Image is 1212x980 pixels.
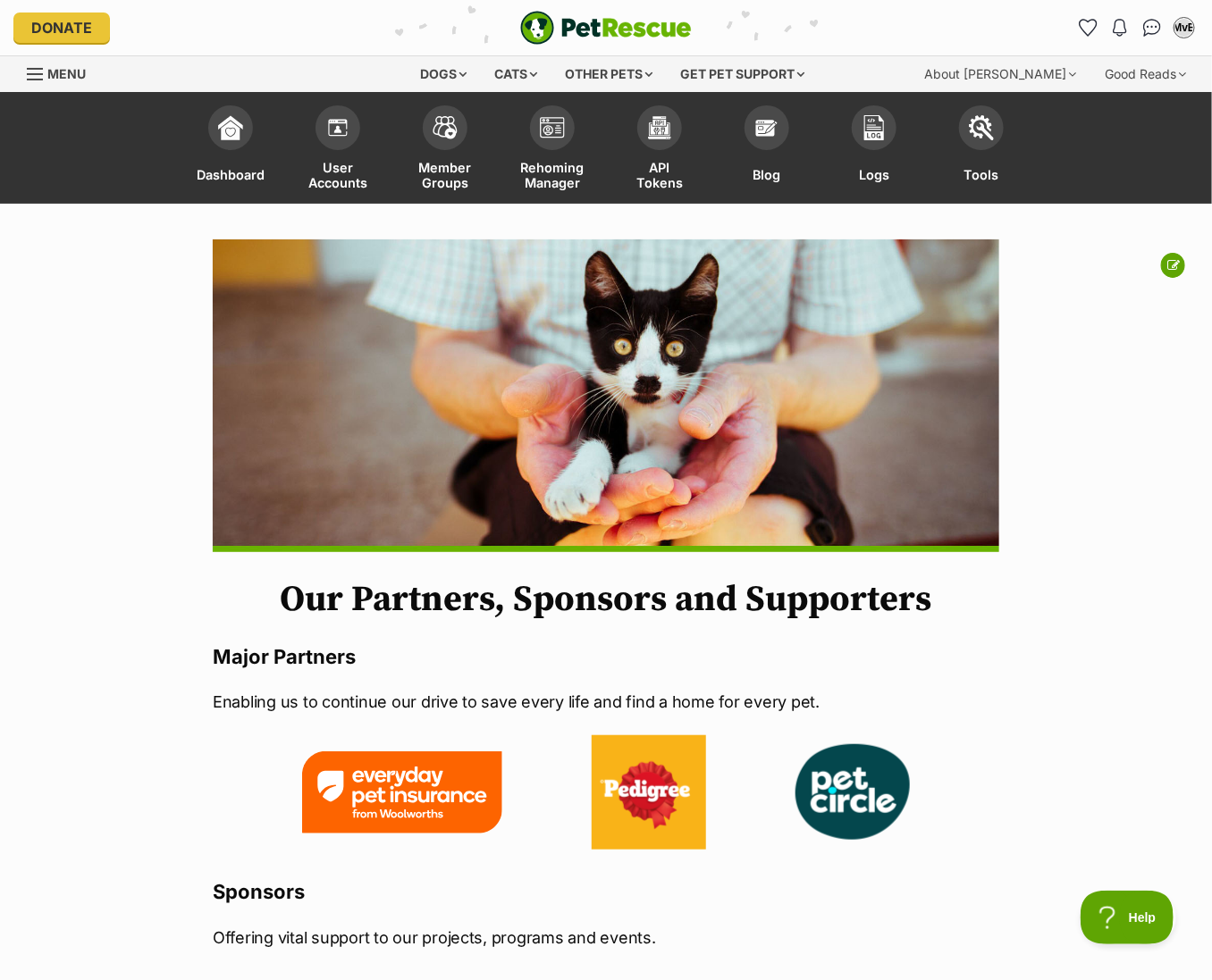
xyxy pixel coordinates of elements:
img: dashboard-icon-eb2f2d2d3e046f16d808141f083e7271f6b2e854fb5c12c21221c1fb7104beca.svg [218,115,243,140]
img: members-icon-d6bcda0bfb97e5ba05b48644448dc2971f67d37433e5abca221da40c41542bd5.svg [325,115,350,140]
img: logs-icon-5bf4c29380941ae54b88474b1138927238aebebbc450bc62c8517511492d5a22.svg [862,115,887,140]
span: Blog [753,159,781,190]
a: Tools [928,96,1035,204]
a: Donate [13,13,110,43]
img: chat-41dd97257d64d25036548639549fe6c8038ab92f7586957e7f3b1b290dea8141.svg [1143,19,1162,37]
img: tools-icon-677f8b7d46040df57c17cb185196fc8e01b2b03676c49af7ba82c462532e62ee.svg [969,115,994,140]
img: notifications-46538b983faf8c2785f20acdc204bb7945ddae34d4c08c2a6579f10ce5e182be.svg [1113,19,1127,37]
h3: Sponsors [213,879,999,904]
div: Other pets [553,56,666,92]
span: User Accounts [307,159,369,190]
div: Get pet support [669,56,818,92]
div: About [PERSON_NAME] [912,56,1089,92]
p: Offering vital support to our projects, programs and events. [213,926,999,950]
a: Dashboard [177,96,284,204]
a: Conversations [1138,13,1166,42]
span: Dashboard [197,159,265,190]
a: PetRescue [520,11,692,45]
div: MvE [1175,19,1193,37]
div: Dogs [408,56,480,92]
a: API Tokens [606,96,713,204]
ul: Account quick links [1073,13,1199,42]
a: User Accounts [284,96,391,204]
span: API Tokens [628,159,691,190]
a: Blog [713,96,821,204]
p: Enabling us to continue our drive to save every life and find a home for every pet. [213,690,999,714]
a: Favourites [1073,13,1102,42]
a: Logs [821,96,928,204]
img: team-members-icon-5396bd8760b3fe7c0b43da4ab00e1e3bb1a5d9ba89233759b79545d2d3fc5d0d.svg [433,116,458,139]
img: logo-e224e6f780fb5917bec1dbf3a21bbac754714ae5b6737aabdf751b685950b380.svg [520,11,692,45]
a: Menu [27,56,98,88]
button: My account [1170,13,1199,42]
iframe: Help Scout Beacon - Open [1081,891,1176,944]
h1: Our Partners, Sponsors and Supporters [213,579,999,620]
a: Rehoming Manager [499,96,606,204]
img: blogs-icon-e71fceff818bbaa76155c998696f2ea9b8fc06abc828b24f45ee82a475c2fd99.svg [754,115,779,140]
span: Rehoming Manager [521,159,585,190]
span: Menu [47,66,86,81]
a: Member Groups [391,96,499,204]
img: group-profile-icon-3fa3cf56718a62981997c0bc7e787c4b2cf8bcc04b72c1350f741eb67cf2f40e.svg [540,117,565,138]
div: Good Reads [1092,56,1199,92]
span: Member Groups [414,159,476,190]
span: Tools [964,159,999,190]
button: Notifications [1106,13,1134,42]
h3: Major Partners [213,644,999,669]
span: Logs [859,159,889,190]
div: Cats [483,56,551,92]
img: kitten sitting in hands [213,239,999,552]
img: api-icon-849e3a9e6f871e3acf1f60245d25b4cd0aad652aa5f5372336901a6a67317bd8.svg [647,115,672,140]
